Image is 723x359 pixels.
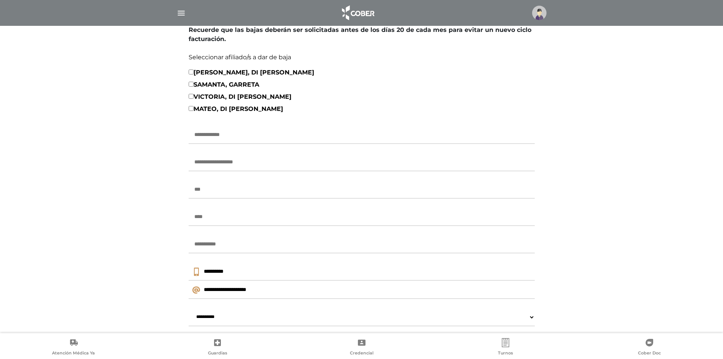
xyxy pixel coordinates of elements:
label: [PERSON_NAME], DI [PERSON_NAME] [189,68,314,77]
img: logo_cober_home-white.png [338,4,378,22]
img: profile-placeholder.svg [532,6,547,20]
a: Guardias [145,338,289,357]
p: Seleccionar afiliado/s a dar de baja [189,53,535,62]
span: Cober Doc [638,350,661,357]
span: Atención Médica Ya [52,350,95,357]
input: SAMANTA, GARRETA [189,82,194,87]
a: Atención Médica Ya [2,338,145,357]
span: Guardias [208,350,227,357]
input: [PERSON_NAME], DI [PERSON_NAME] [189,70,194,74]
a: Credencial [290,338,433,357]
label: MATEO, DI [PERSON_NAME] [189,104,283,114]
input: VICTORIA, DI [PERSON_NAME] [189,94,194,99]
strong: Recuerde que las bajas deberán ser solicitadas antes de los días 20 de cada mes para evitar un nu... [189,26,531,43]
span: Credencial [350,350,373,357]
label: VICTORIA, DI [PERSON_NAME] [189,92,291,101]
input: MATEO, DI [PERSON_NAME] [189,106,194,111]
a: Turnos [433,338,577,357]
a: Cober Doc [578,338,721,357]
img: Cober_menu-lines-white.svg [176,8,186,18]
label: SAMANTA, GARRETA [189,80,259,89]
span: Turnos [498,350,513,357]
